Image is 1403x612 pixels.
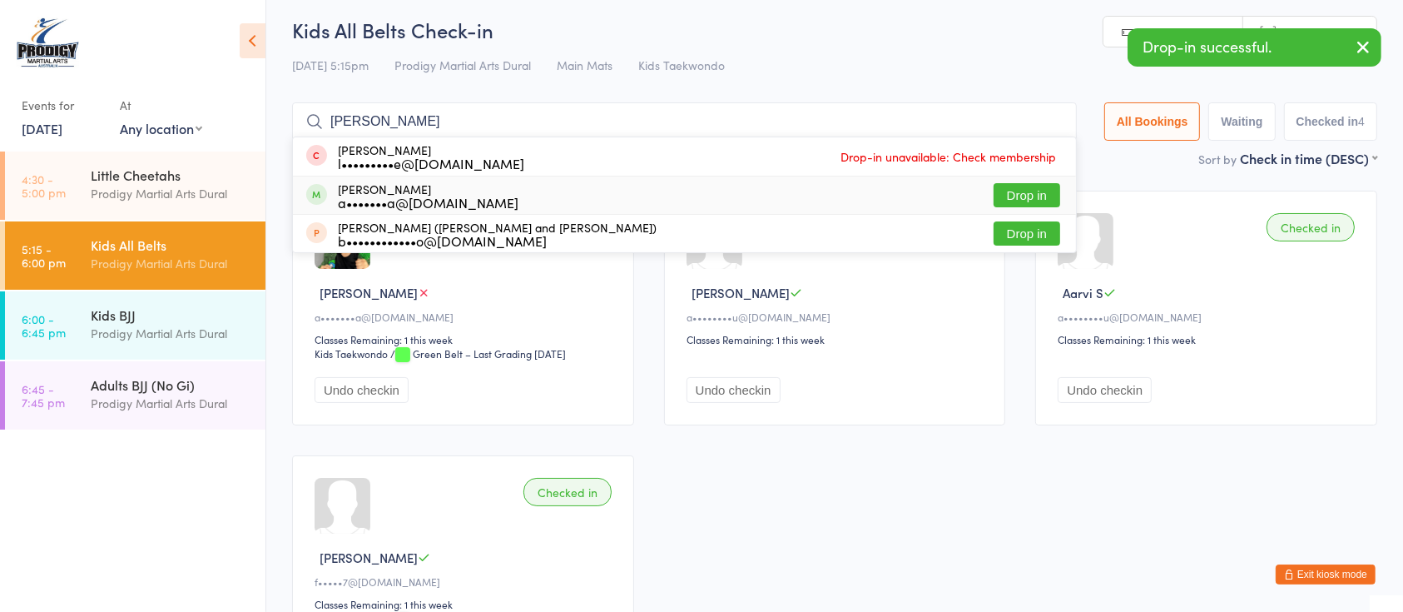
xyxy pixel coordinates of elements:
[1284,102,1378,141] button: Checked in4
[1285,24,1360,41] span: Scanner input
[994,183,1060,207] button: Drop in
[91,254,251,273] div: Prodigy Martial Arts Dural
[394,57,531,73] span: Prodigy Martial Arts Dural
[1145,24,1226,41] span: Manual search
[1276,565,1376,585] button: Exit kiosk mode
[338,143,524,170] div: [PERSON_NAME]
[315,310,617,324] div: a•••••••a@[DOMAIN_NAME]
[22,312,66,339] time: 6:00 - 6:45 pm
[91,394,251,413] div: Prodigy Martial Arts Dural
[1198,151,1237,167] label: Sort by
[1208,102,1275,141] button: Waiting
[1058,332,1360,346] div: Classes Remaining: 1 this week
[687,310,989,324] div: a••••••••u@[DOMAIN_NAME]
[22,92,103,119] div: Events for
[91,306,251,324] div: Kids BJJ
[91,324,251,343] div: Prodigy Martial Arts Dural
[836,144,1060,169] span: Drop-in unavailable: Check membership
[320,284,418,301] span: [PERSON_NAME]
[22,242,66,269] time: 5:15 - 6:00 pm
[315,346,388,361] div: Kids Taekwondo
[338,157,524,170] div: l•••••••••e@[DOMAIN_NAME]
[320,549,418,566] span: [PERSON_NAME]
[338,221,657,247] div: [PERSON_NAME] ([PERSON_NAME] and [PERSON_NAME])
[315,597,617,611] div: Classes Remaining: 1 this week
[687,332,989,346] div: Classes Remaining: 1 this week
[338,196,518,209] div: a•••••••a@[DOMAIN_NAME]
[5,291,265,360] a: 6:00 -6:45 pmKids BJJProdigy Martial Arts Dural
[557,57,612,73] span: Main Mats
[1358,115,1365,128] div: 4
[1058,310,1360,324] div: a••••••••u@[DOMAIN_NAME]
[1058,377,1152,403] button: Undo checkin
[91,376,251,394] div: Adults BJJ (No Gi)
[91,166,251,184] div: Little Cheetahs
[687,377,781,403] button: Undo checkin
[5,152,265,220] a: 4:30 -5:00 pmLittle CheetahsProdigy Martial Arts Dural
[523,478,612,506] div: Checked in
[315,377,409,403] button: Undo checkin
[1240,149,1377,167] div: Check in time (DESC)
[1063,284,1103,301] span: Aarvi S
[994,221,1060,246] button: Drop in
[120,119,202,137] div: Any location
[1267,213,1355,241] div: Checked in
[292,102,1077,141] input: Search
[1128,28,1381,67] div: Drop-in successful.
[292,57,369,73] span: [DATE] 5:15pm
[91,184,251,203] div: Prodigy Martial Arts Dural
[22,382,65,409] time: 6:45 - 7:45 pm
[5,361,265,430] a: 6:45 -7:45 pmAdults BJJ (No Gi)Prodigy Martial Arts Dural
[315,332,617,346] div: Classes Remaining: 1 this week
[315,575,617,589] div: f•••••7@[DOMAIN_NAME]
[91,236,251,254] div: Kids All Belts
[120,92,202,119] div: At
[17,12,79,75] img: Prodigy Martial Arts Dural
[22,119,62,137] a: [DATE]
[338,182,518,209] div: [PERSON_NAME]
[338,234,657,247] div: b••••••••••••o@[DOMAIN_NAME]
[5,221,265,290] a: 5:15 -6:00 pmKids All BeltsProdigy Martial Arts Dural
[292,16,1377,43] h2: Kids All Belts Check-in
[390,346,566,361] span: / Green Belt – Last Grading [DATE]
[638,57,725,73] span: Kids Taekwondo
[1104,102,1201,141] button: All Bookings
[692,284,790,301] span: [PERSON_NAME]
[22,172,66,199] time: 4:30 - 5:00 pm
